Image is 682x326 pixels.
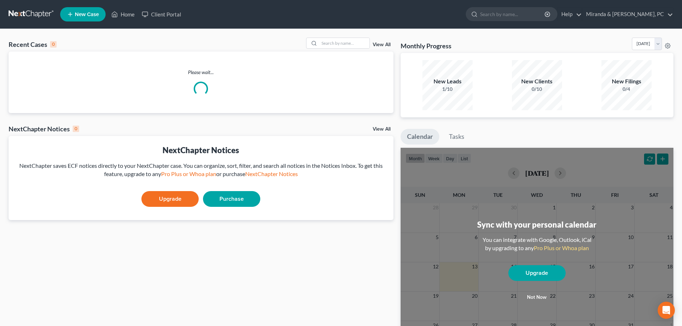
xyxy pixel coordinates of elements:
[245,170,298,177] a: NextChapter Notices
[50,41,57,48] div: 0
[9,125,79,133] div: NextChapter Notices
[401,129,439,145] a: Calendar
[512,86,562,93] div: 0/10
[480,236,594,252] div: You can integrate with Google, Outlook, iCal by upgrading to any
[401,42,451,50] h3: Monthly Progress
[601,77,652,86] div: New Filings
[203,191,260,207] a: Purchase
[422,77,473,86] div: New Leads
[75,12,99,17] span: New Case
[534,244,589,251] a: Pro Plus or Whoa plan
[373,42,391,47] a: View All
[558,8,582,21] a: Help
[319,38,369,48] input: Search by name...
[14,145,388,156] div: NextChapter Notices
[108,8,138,21] a: Home
[512,77,562,86] div: New Clients
[14,162,388,178] div: NextChapter saves ECF notices directly to your NextChapter case. You can organize, sort, filter, ...
[658,302,675,319] div: Open Intercom Messenger
[373,127,391,132] a: View All
[141,191,199,207] a: Upgrade
[161,170,216,177] a: Pro Plus or Whoa plan
[138,8,185,21] a: Client Portal
[601,86,652,93] div: 0/4
[508,265,566,281] a: Upgrade
[9,69,393,76] p: Please wait...
[9,40,57,49] div: Recent Cases
[508,290,566,305] button: Not now
[480,8,546,21] input: Search by name...
[422,86,473,93] div: 1/10
[582,8,673,21] a: Miranda & [PERSON_NAME], PC
[442,129,471,145] a: Tasks
[73,126,79,132] div: 0
[477,219,596,230] div: Sync with your personal calendar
